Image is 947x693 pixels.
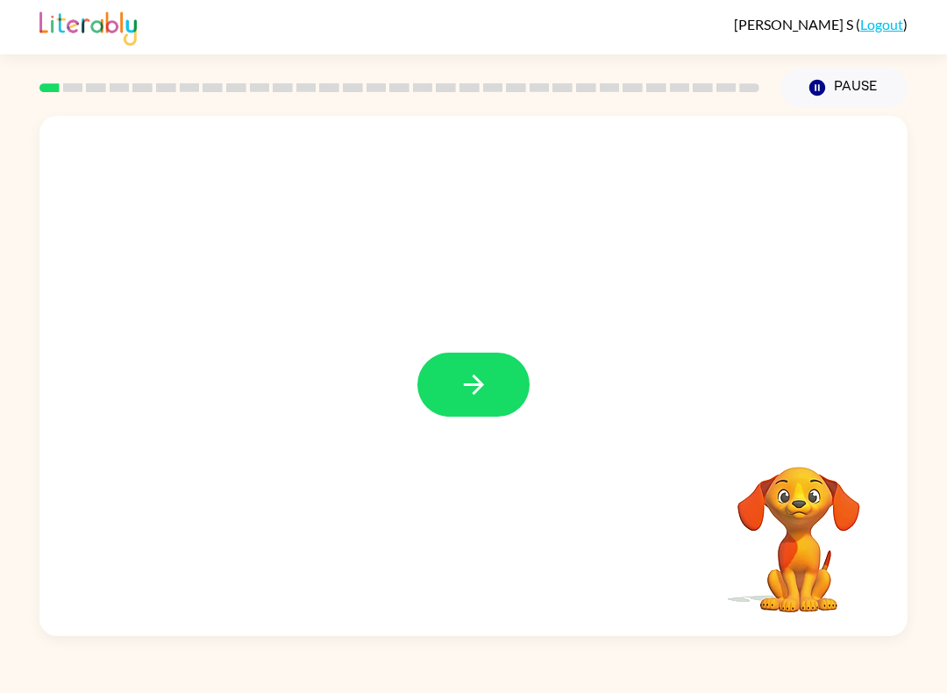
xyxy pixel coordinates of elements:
img: Literably [39,7,137,46]
a: Logout [860,16,903,32]
button: Pause [780,68,908,108]
video: Your browser must support playing .mp4 files to use Literably. Please try using another browser. [711,439,886,615]
span: [PERSON_NAME] S [734,16,856,32]
div: ( ) [734,16,908,32]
